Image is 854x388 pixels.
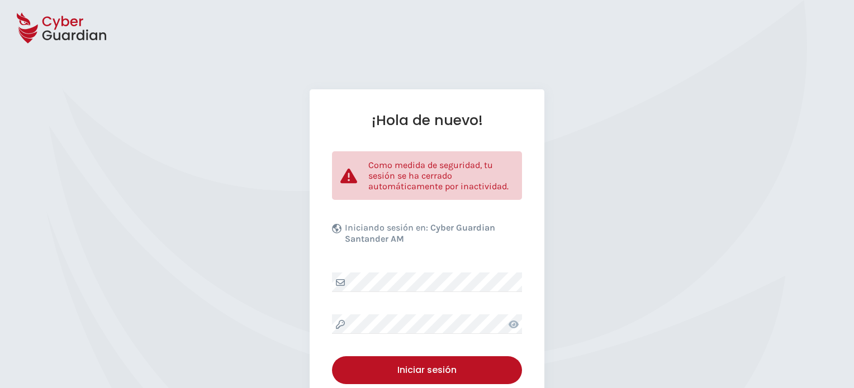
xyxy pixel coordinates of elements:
p: Iniciando sesión en: [345,222,519,250]
b: Cyber Guardian Santander AM [345,222,495,244]
h1: ¡Hola de nuevo! [332,112,522,129]
p: Como medida de seguridad, tu sesión se ha cerrado automáticamente por inactividad. [368,160,514,191]
button: Iniciar sesión [332,356,522,384]
div: Iniciar sesión [340,363,514,377]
